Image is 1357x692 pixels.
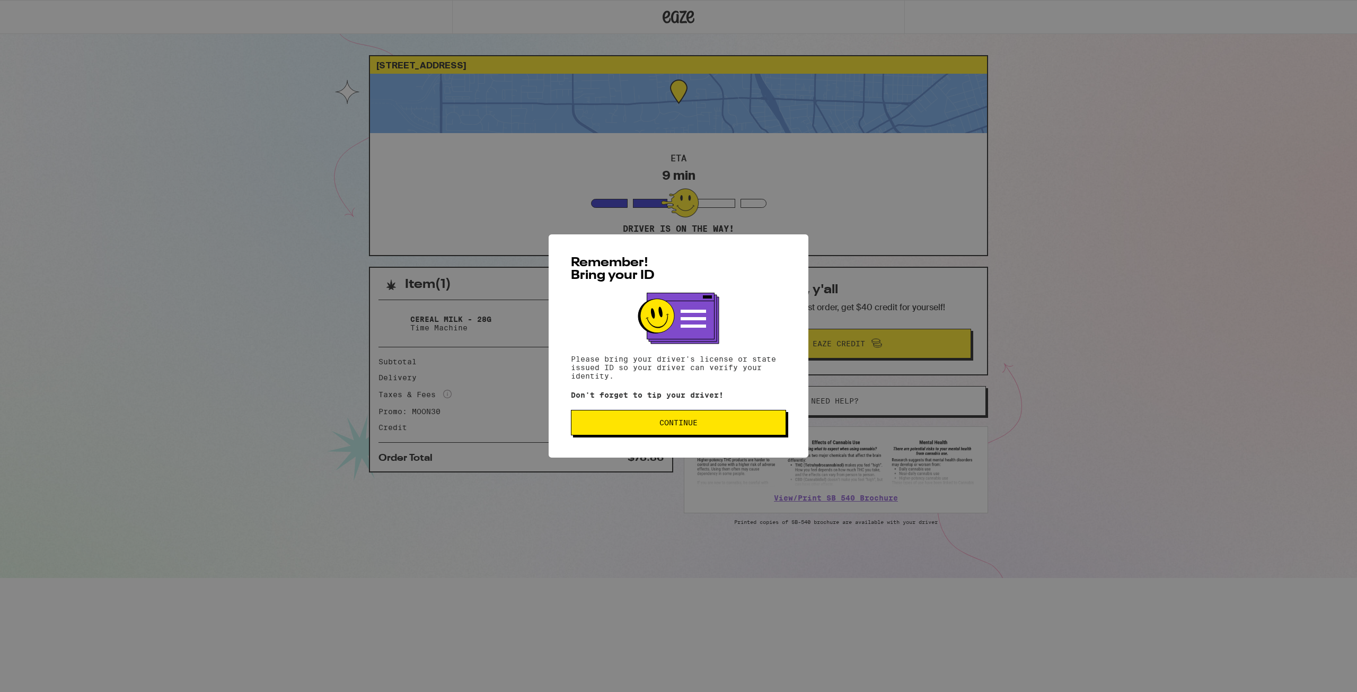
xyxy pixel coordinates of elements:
[571,410,786,435] button: Continue
[6,7,76,16] span: Hi. Need any help?
[571,355,786,380] p: Please bring your driver's license or state issued ID so your driver can verify your identity.
[571,391,786,399] p: Don't forget to tip your driver!
[659,419,698,426] span: Continue
[571,257,655,282] span: Remember! Bring your ID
